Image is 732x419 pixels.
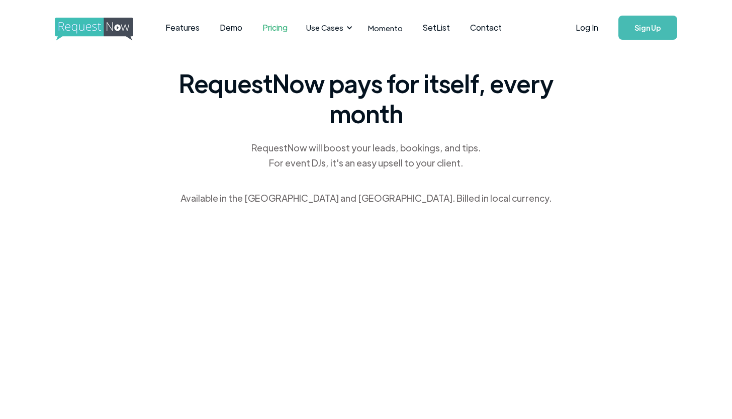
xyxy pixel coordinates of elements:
img: requestnow logo [55,18,152,41]
a: Features [155,12,210,43]
div: Available in the [GEOGRAPHIC_DATA] and [GEOGRAPHIC_DATA]. Billed in local currency. [180,191,552,206]
a: home [55,18,130,38]
a: Demo [210,12,252,43]
div: Use Cases [300,12,355,43]
a: SetList [413,12,460,43]
div: RequestNow will boost your leads, bookings, and tips. For event DJs, it's an easy upsell to your ... [250,140,482,171]
a: Log In [566,10,608,45]
div: Use Cases [306,22,343,33]
span: RequestNow pays for itself, every month [175,68,557,128]
a: Contact [460,12,512,43]
a: Momento [358,13,413,43]
a: Sign Up [618,16,677,40]
a: Pricing [252,12,298,43]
